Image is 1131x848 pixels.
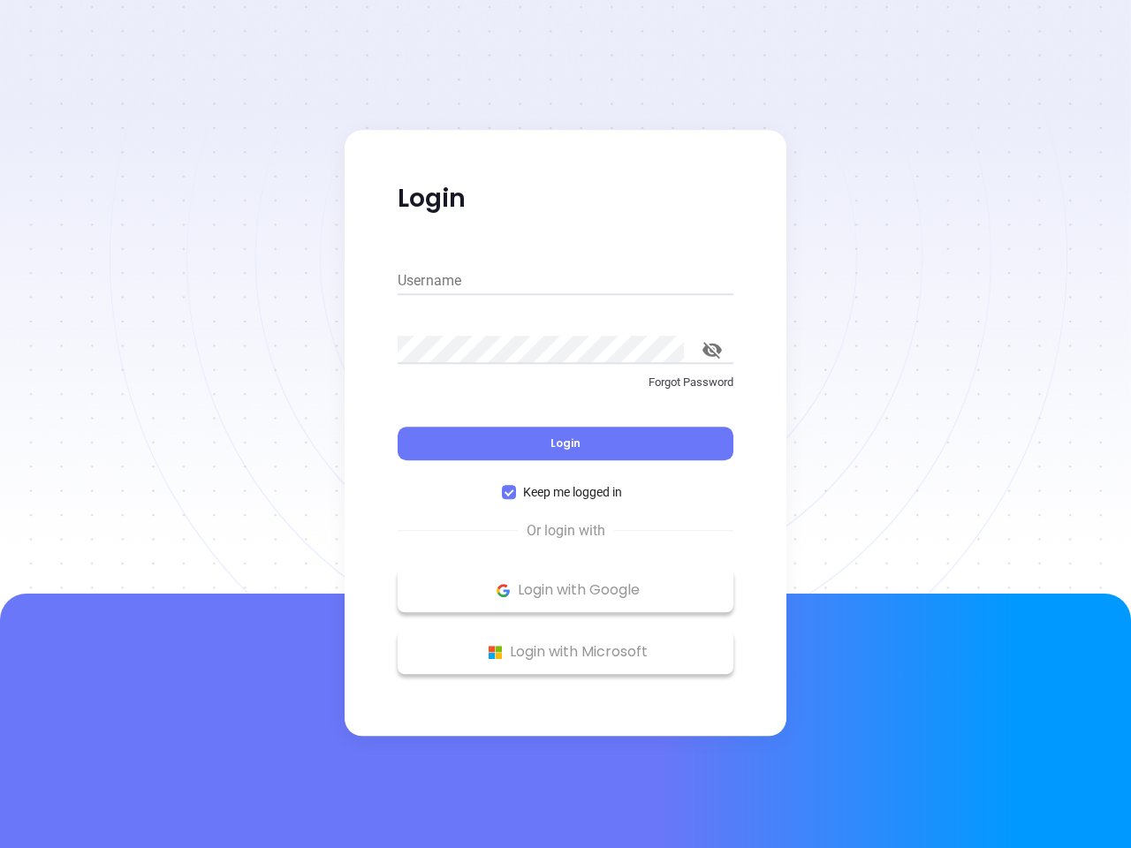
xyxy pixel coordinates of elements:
img: Microsoft Logo [484,641,506,663]
a: Forgot Password [398,374,733,405]
span: Or login with [518,520,614,541]
p: Login with Microsoft [406,639,725,665]
p: Forgot Password [398,374,733,391]
p: Login [398,183,733,215]
button: Login [398,427,733,460]
img: Google Logo [492,579,514,602]
button: toggle password visibility [691,329,733,371]
p: Login with Google [406,577,725,603]
span: Keep me logged in [516,482,629,502]
button: Google Logo Login with Google [398,568,733,612]
button: Microsoft Logo Login with Microsoft [398,630,733,674]
span: Login [550,435,581,450]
